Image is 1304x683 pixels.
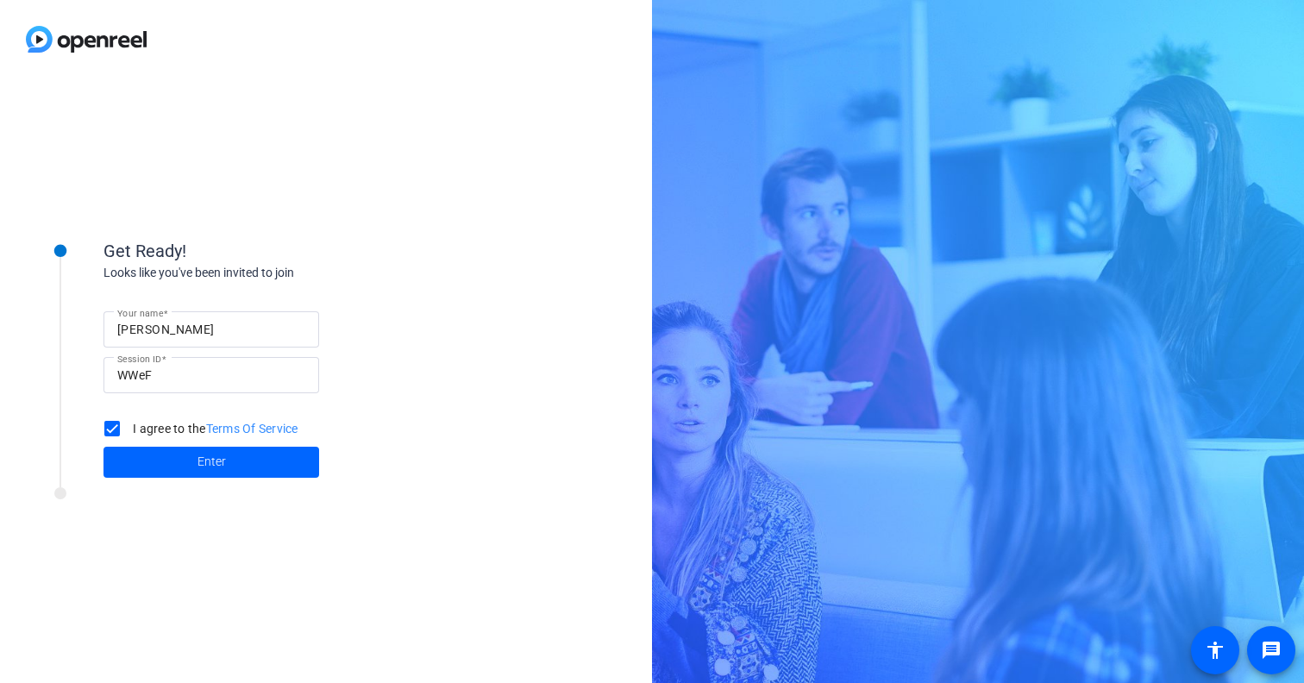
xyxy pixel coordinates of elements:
[1205,640,1226,661] mat-icon: accessibility
[103,264,448,282] div: Looks like you've been invited to join
[1261,640,1282,661] mat-icon: message
[197,453,226,471] span: Enter
[206,422,298,435] a: Terms Of Service
[103,447,319,478] button: Enter
[117,308,163,318] mat-label: Your name
[117,354,161,364] mat-label: Session ID
[129,420,298,437] label: I agree to the
[103,238,448,264] div: Get Ready!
